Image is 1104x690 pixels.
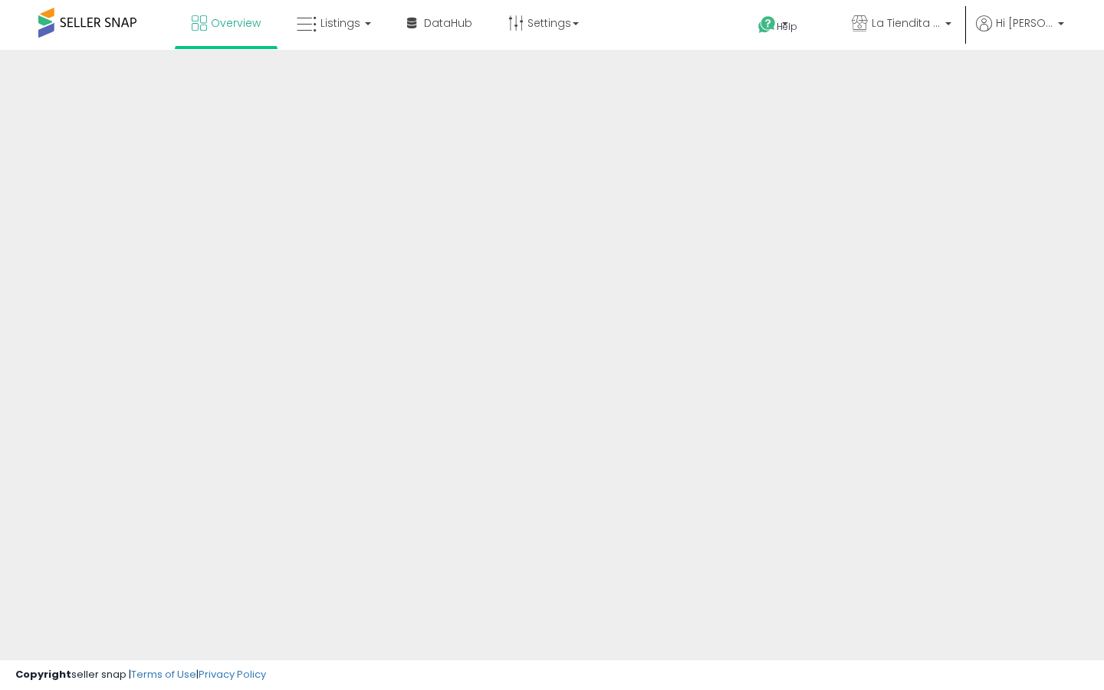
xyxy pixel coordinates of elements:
span: Listings [320,15,360,31]
div: seller snap | | [15,668,266,682]
span: Help [777,20,797,33]
a: Privacy Policy [199,667,266,682]
span: La Tiendita Distributions [872,15,941,31]
span: DataHub [424,15,472,31]
a: Terms of Use [131,667,196,682]
i: Get Help [757,15,777,34]
a: Hi [PERSON_NAME] [976,15,1064,50]
a: Help [746,4,827,50]
strong: Copyright [15,667,71,682]
span: Hi [PERSON_NAME] [996,15,1053,31]
span: Overview [211,15,261,31]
